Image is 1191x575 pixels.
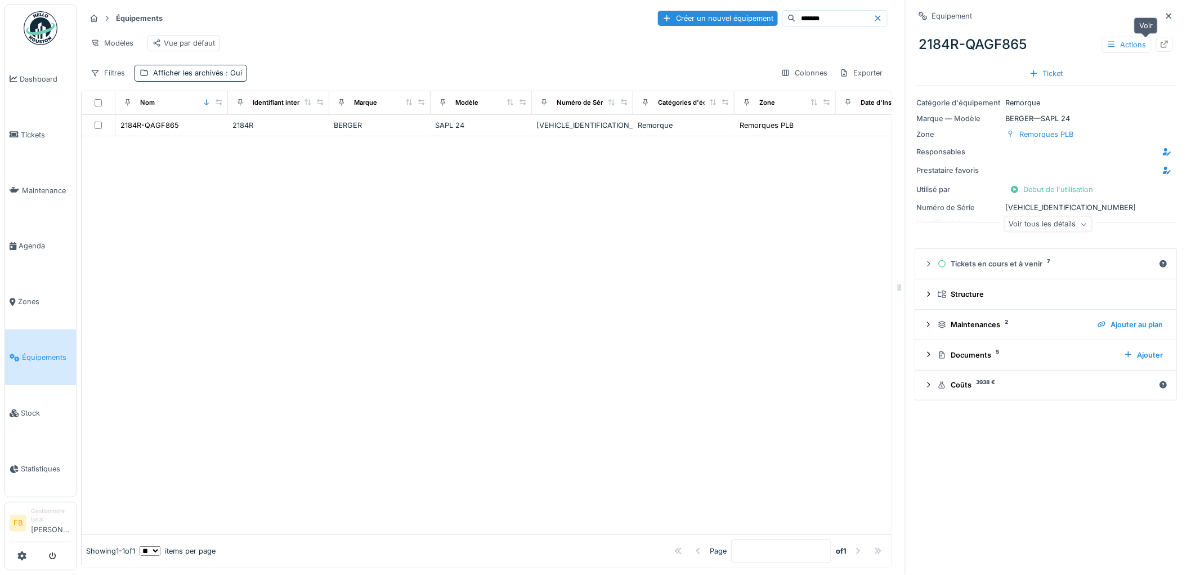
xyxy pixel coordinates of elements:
[20,74,71,84] span: Dashboard
[917,97,1001,108] div: Catégorie d'équipement
[455,98,478,108] div: Modèle
[1004,216,1093,233] div: Voir tous les détails
[917,146,1001,157] div: Responsables
[917,113,1175,124] div: BERGER — SAPL 24
[932,11,973,21] div: Équipement
[938,258,1154,269] div: Tickets en cours et à venir
[740,120,794,131] div: Remorques PLB
[917,129,1001,140] div: Zone
[10,507,71,542] a: FB Gestionnaire local[PERSON_NAME]
[22,185,71,196] span: Maintenance
[920,375,1172,396] summary: Coûts3938 €
[835,65,888,81] div: Exporter
[1093,317,1168,332] div: Ajouter au plan
[917,202,1175,213] div: [VEHICLE_IDENTIFICATION_NUMBER]
[232,120,325,131] div: 2184R
[920,345,1172,365] summary: Documents5Ajouter
[917,165,1001,176] div: Prestataire favoris
[140,98,155,108] div: Nom
[710,546,727,556] div: Page
[86,65,130,81] div: Filtres
[917,184,1001,195] div: Utilisé par
[31,507,71,540] li: [PERSON_NAME]
[776,65,832,81] div: Colonnes
[86,35,138,51] div: Modèles
[111,13,167,24] strong: Équipements
[920,284,1172,305] summary: Structure
[21,463,71,474] span: Statistiques
[920,314,1172,335] summary: Maintenances2Ajouter au plan
[435,120,527,131] div: SAPL 24
[19,240,71,251] span: Agenda
[140,546,216,556] div: items per page
[5,51,76,107] a: Dashboard
[1020,129,1074,140] div: Remorques PLB
[5,441,76,497] a: Statistiques
[1025,66,1068,81] div: Ticket
[354,98,377,108] div: Marque
[5,274,76,330] a: Zones
[759,98,775,108] div: Zone
[31,507,71,524] div: Gestionnaire local
[917,97,1175,108] div: Remorque
[938,319,1089,330] div: Maintenances
[536,120,629,131] div: [VEHICLE_IDENTIFICATION_NUMBER]
[10,515,26,532] li: FB
[836,546,847,556] strong: of 1
[920,253,1172,274] summary: Tickets en cours et à venir7
[638,120,730,131] div: Remorque
[1120,347,1168,363] div: Ajouter
[24,11,57,45] img: Badge_color-CXgf-gQk.svg
[5,385,76,441] a: Stock
[253,98,307,108] div: Identifiant interne
[1102,37,1152,53] div: Actions
[5,163,76,219] a: Maintenance
[1134,17,1158,34] div: Voir
[1006,182,1098,197] div: Début de l'utilisation
[557,98,608,108] div: Numéro de Série
[917,113,1001,124] div: Marque — Modèle
[5,107,76,163] a: Tickets
[153,68,242,78] div: Afficher les archivés
[21,408,71,418] span: Stock
[5,219,76,274] a: Agenda
[915,30,1177,59] div: 2184R-QAGF865
[18,296,71,307] span: Zones
[22,352,71,363] span: Équipements
[21,130,71,140] span: Tickets
[334,120,426,131] div: BERGER
[861,98,916,108] div: Date d'Installation
[938,289,1163,300] div: Structure
[917,202,1001,213] div: Numéro de Série
[5,329,76,385] a: Équipements
[86,546,135,556] div: Showing 1 - 1 of 1
[938,380,1154,390] div: Coûts
[938,350,1115,360] div: Documents
[223,69,242,77] span: : Oui
[120,120,179,131] div: 2184R-QAGF865
[658,98,736,108] div: Catégories d'équipement
[658,11,778,26] div: Créer un nouvel équipement
[153,38,215,48] div: Vue par défaut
